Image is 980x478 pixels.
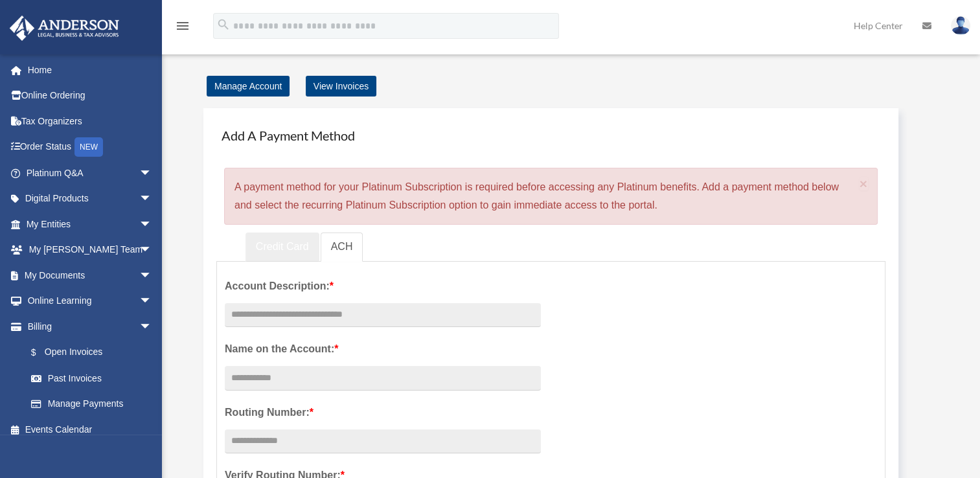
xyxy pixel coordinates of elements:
a: Online Learningarrow_drop_down [9,288,172,314]
a: menu [175,23,190,34]
a: My Entitiesarrow_drop_down [9,211,172,237]
a: Platinum Q&Aarrow_drop_down [9,160,172,186]
a: $Open Invoices [18,339,172,366]
a: View Invoices [306,76,376,97]
span: arrow_drop_down [139,186,165,212]
a: My [PERSON_NAME] Teamarrow_drop_down [9,237,172,263]
a: Tax Organizers [9,108,172,134]
a: Manage Payments [18,391,165,417]
a: Online Ordering [9,83,172,109]
span: arrow_drop_down [139,211,165,238]
a: Digital Productsarrow_drop_down [9,186,172,212]
a: Order StatusNEW [9,134,172,161]
a: Home [9,57,172,83]
i: search [216,17,231,32]
span: arrow_drop_down [139,160,165,187]
a: Manage Account [207,76,290,97]
label: Routing Number: [225,404,541,422]
label: Name on the Account: [225,340,541,358]
img: Anderson Advisors Platinum Portal [6,16,123,41]
div: NEW [74,137,103,157]
a: Credit Card [245,233,319,262]
i: menu [175,18,190,34]
span: arrow_drop_down [139,288,165,315]
a: My Documentsarrow_drop_down [9,262,172,288]
button: Close [860,177,868,190]
a: Billingarrow_drop_down [9,313,172,339]
span: arrow_drop_down [139,313,165,340]
span: arrow_drop_down [139,237,165,264]
a: ACH [321,233,363,262]
span: × [860,176,868,191]
a: Past Invoices [18,365,172,391]
span: arrow_drop_down [139,262,165,289]
a: Events Calendar [9,416,172,442]
h4: Add A Payment Method [216,121,885,150]
label: Account Description: [225,277,541,295]
div: A payment method for your Platinum Subscription is required before accessing any Platinum benefit... [224,168,878,225]
img: User Pic [951,16,970,35]
span: $ [38,345,45,361]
